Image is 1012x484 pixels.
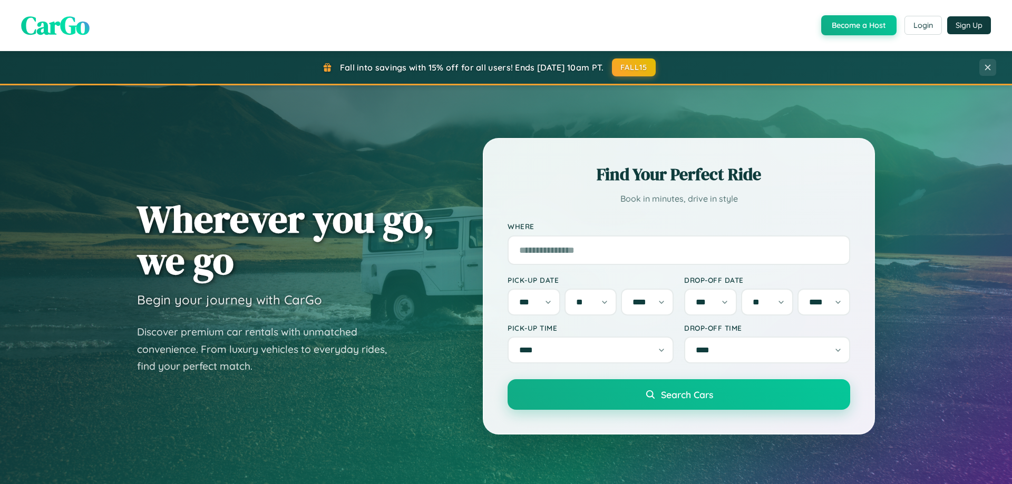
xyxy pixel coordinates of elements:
button: Sign Up [947,16,991,34]
h1: Wherever you go, we go [137,198,434,281]
p: Book in minutes, drive in style [508,191,850,206]
p: Discover premium car rentals with unmatched convenience. From luxury vehicles to everyday rides, ... [137,323,401,375]
h3: Begin your journey with CarGo [137,292,322,308]
button: Login [904,16,942,35]
label: Pick-up Date [508,275,674,284]
label: Where [508,222,850,231]
label: Drop-off Date [684,275,850,284]
span: Fall into savings with 15% off for all users! Ends [DATE] 10am PT. [340,62,604,73]
h2: Find Your Perfect Ride [508,163,850,186]
label: Drop-off Time [684,323,850,332]
label: Pick-up Time [508,323,674,332]
button: Become a Host [821,15,897,35]
span: Search Cars [661,389,713,400]
button: FALL15 [612,58,656,76]
button: Search Cars [508,379,850,410]
span: CarGo [21,8,90,43]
